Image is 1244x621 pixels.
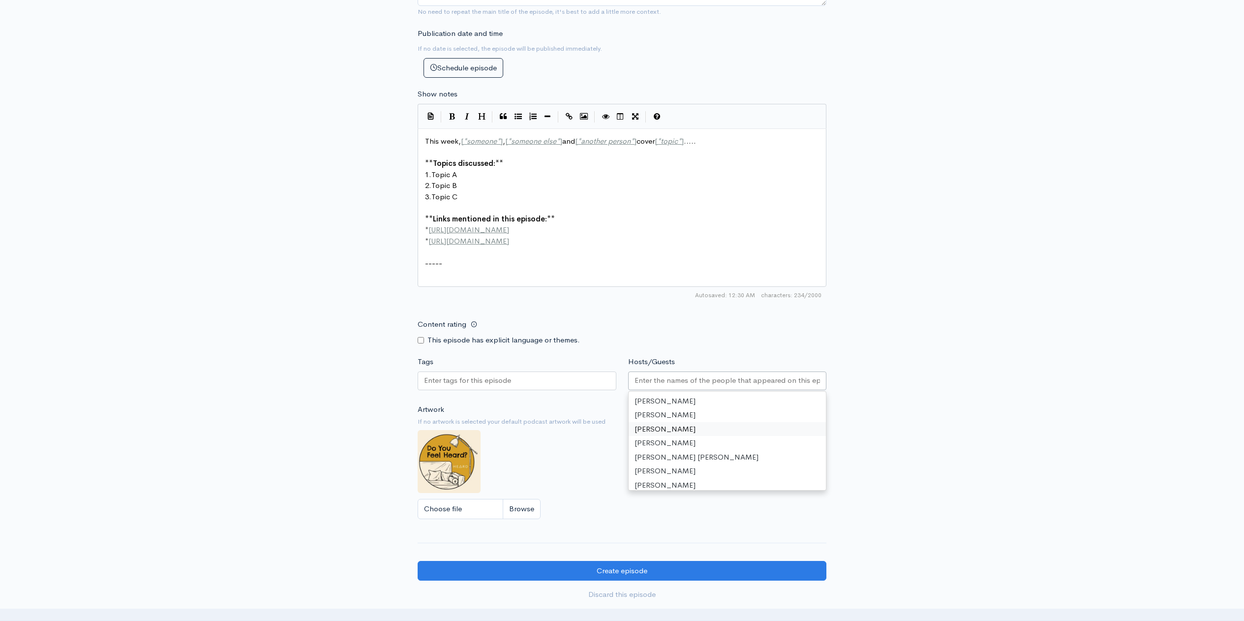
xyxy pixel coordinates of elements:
[629,478,826,493] div: [PERSON_NAME]
[425,136,696,146] span: This week, , and cover .....
[418,417,826,427] small: If no artwork is selected your default podcast artwork will be used
[418,356,433,368] label: Tags
[649,109,664,124] button: Markdown Guide
[635,375,820,386] input: Enter the names of the people that appeared on this episode
[474,109,489,124] button: Heading
[629,450,826,465] div: [PERSON_NAME] [PERSON_NAME]
[511,109,525,124] button: Generic List
[433,158,495,168] span: Topics discussed:
[425,170,431,179] span: 1.
[418,314,466,335] label: Content rating
[695,291,755,300] span: Autosaved: 12:30 AM
[424,375,513,386] input: Enter tags for this episode
[424,58,503,78] button: Schedule episode
[634,136,637,146] span: ]
[629,408,826,422] div: [PERSON_NAME]
[575,136,577,146] span: [
[433,214,547,223] span: Links mentioned in this episode:
[505,136,508,146] span: [
[459,109,474,124] button: Italic
[540,109,555,124] button: Insert Horizontal Line
[628,109,642,124] button: Toggle Fullscreen
[425,181,431,190] span: 2.
[441,111,442,123] i: |
[423,109,438,124] button: Insert Show Notes Template
[576,109,591,124] button: Insert Image
[418,561,826,581] input: Create episode
[425,192,431,201] span: 3.
[562,109,576,124] button: Create Link
[418,585,826,605] a: Discard this episode
[492,111,493,123] i: |
[431,192,457,201] span: Topic C
[427,335,580,346] label: This episode has explicit language or themes.
[629,436,826,450] div: [PERSON_NAME]
[645,111,646,123] i: |
[629,422,826,436] div: [PERSON_NAME]
[431,170,457,179] span: Topic A
[425,258,442,268] span: -----
[761,291,821,300] span: 234/2000
[418,28,503,39] label: Publication date and time
[467,136,497,146] span: someone
[418,7,661,16] small: No need to repeat the main title of the episode, it's best to add a little more context.
[581,136,631,146] span: another person
[655,136,657,146] span: [
[628,356,675,368] label: Hosts/Guests
[525,109,540,124] button: Numbered List
[598,109,613,124] button: Toggle Preview
[418,404,444,415] label: Artwork
[461,136,463,146] span: [
[418,44,602,53] small: If no date is selected, the episode will be published immediately.
[681,136,684,146] span: ]
[511,136,556,146] span: someone else
[428,225,509,234] span: [URL][DOMAIN_NAME]
[594,111,595,123] i: |
[560,136,562,146] span: ]
[431,181,457,190] span: Topic B
[558,111,559,123] i: |
[500,136,503,146] span: ]
[613,109,628,124] button: Toggle Side by Side
[629,394,826,408] div: [PERSON_NAME]
[428,236,509,246] span: [URL][DOMAIN_NAME]
[418,89,457,100] label: Show notes
[629,464,826,478] div: [PERSON_NAME]
[661,136,678,146] span: topic
[496,109,511,124] button: Quote
[445,109,459,124] button: Bold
